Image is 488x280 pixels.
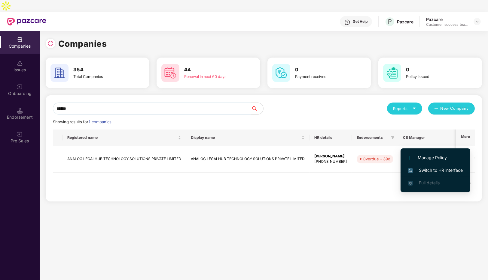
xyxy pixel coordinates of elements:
span: search [251,106,263,111]
div: [PERSON_NAME] [314,153,347,159]
th: More [456,130,475,146]
td: ANALOG LEGALHUB TECHNOLOGY SOLUTIONS PRIVATE LIMITED [186,146,310,173]
img: svg+xml;base64,PHN2ZyB4bWxucz0iaHR0cDovL3d3dy53My5vcmcvMjAwMC9zdmciIHdpZHRoPSI2MCIgaGVpZ2h0PSI2MC... [272,64,290,82]
img: svg+xml;base64,PHN2ZyBpZD0iSGVscC0zMngzMiIgeG1sbnM9Imh0dHA6Ly93d3cudzMub3JnLzIwMDAvc3ZnIiB3aWR0aD... [344,19,350,25]
button: search [251,103,264,115]
span: P [388,18,392,25]
button: plusNew Company [428,103,475,115]
img: svg+xml;base64,PHN2ZyB4bWxucz0iaHR0cDovL3d3dy53My5vcmcvMjAwMC9zdmciIHdpZHRoPSIxMi4yMDEiIGhlaWdodD... [408,156,412,160]
div: Renewal in next 60 days [184,74,245,80]
img: svg+xml;base64,PHN2ZyB3aWR0aD0iMjAiIGhlaWdodD0iMjAiIHZpZXdCb3g9IjAgMCAyMCAyMCIgZmlsbD0ibm9uZSIgeG... [17,131,23,137]
div: Pazcare [397,19,413,25]
img: svg+xml;base64,PHN2ZyB3aWR0aD0iMTQuNSIgaGVpZ2h0PSIxNC41IiB2aWV3Qm94PSIwIDAgMTYgMTYiIGZpbGw9Im5vbm... [17,108,23,114]
span: Full details [419,180,440,185]
img: svg+xml;base64,PHN2ZyB3aWR0aD0iMjAiIGhlaWdodD0iMjAiIHZpZXdCb3g9IjAgMCAyMCAyMCIgZmlsbD0ibm9uZSIgeG... [17,84,23,90]
span: Endorsements [357,135,389,140]
th: Display name [186,130,310,146]
h3: 44 [184,66,245,74]
h3: 0 [406,66,467,74]
img: svg+xml;base64,PHN2ZyBpZD0iQ29tcGFuaWVzIiB4bWxucz0iaHR0cDovL3d3dy53My5vcmcvMjAwMC9zdmciIHdpZHRoPS... [17,37,23,43]
span: filter [391,136,395,139]
div: Policy issued [406,74,467,80]
img: New Pazcare Logo [7,18,46,25]
h3: 0 [295,66,356,74]
div: Total Companies [73,74,134,80]
th: HR details [310,130,352,146]
div: Get Help [353,19,368,24]
div: Pazcare [426,16,468,22]
img: svg+xml;base64,PHN2ZyBpZD0iRHJvcGRvd24tMzJ4MzIiIHhtbG5zPSJodHRwOi8vd3d3LnczLm9yZy8yMDAwL3N2ZyIgd2... [475,19,480,24]
span: Display name [191,135,300,140]
span: Registered name [67,135,177,140]
div: Overdue - 39d [363,156,390,162]
span: caret-down [412,106,416,110]
img: svg+xml;base64,PHN2ZyB4bWxucz0iaHR0cDovL3d3dy53My5vcmcvMjAwMC9zdmciIHdpZHRoPSI2MCIgaGVpZ2h0PSI2MC... [161,64,179,82]
img: svg+xml;base64,PHN2ZyB4bWxucz0iaHR0cDovL3d3dy53My5vcmcvMjAwMC9zdmciIHdpZHRoPSIxNi4zNjMiIGhlaWdodD... [408,181,413,186]
div: Customer_success_team_lead [426,22,468,27]
img: svg+xml;base64,PHN2ZyB4bWxucz0iaHR0cDovL3d3dy53My5vcmcvMjAwMC9zdmciIHdpZHRoPSIxNiIgaGVpZ2h0PSIxNi... [408,168,413,173]
span: 1 companies. [88,120,112,124]
div: Reports [393,106,416,112]
span: Showing results for [53,120,112,124]
td: ANALOG LEGALHUB TECHNOLOGY SOLUTIONS PRIVATE LIMITED [63,146,186,173]
span: filter [390,134,396,141]
span: plus [434,106,438,111]
img: svg+xml;base64,PHN2ZyBpZD0iUmVsb2FkLTMyeDMyIiB4bWxucz0iaHR0cDovL3d3dy53My5vcmcvMjAwMC9zdmciIHdpZH... [47,40,53,46]
img: svg+xml;base64,PHN2ZyBpZD0iSXNzdWVzX2Rpc2FibGVkIiB4bWxucz0iaHR0cDovL3d3dy53My5vcmcvMjAwMC9zdmciIH... [17,60,23,66]
span: New Company [441,106,469,112]
h1: Companies [58,37,107,50]
div: Payment received [295,74,356,80]
img: svg+xml;base64,PHN2ZyB4bWxucz0iaHR0cDovL3d3dy53My5vcmcvMjAwMC9zdmciIHdpZHRoPSI2MCIgaGVpZ2h0PSI2MC... [50,64,69,82]
img: svg+xml;base64,PHN2ZyB4bWxucz0iaHR0cDovL3d3dy53My5vcmcvMjAwMC9zdmciIHdpZHRoPSI2MCIgaGVpZ2h0PSI2MC... [383,64,401,82]
h3: 354 [73,66,134,74]
span: Manage Policy [408,154,463,161]
th: Registered name [63,130,186,146]
span: Switch to HR interface [408,167,463,174]
div: [PHONE_NUMBER] [314,159,347,165]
